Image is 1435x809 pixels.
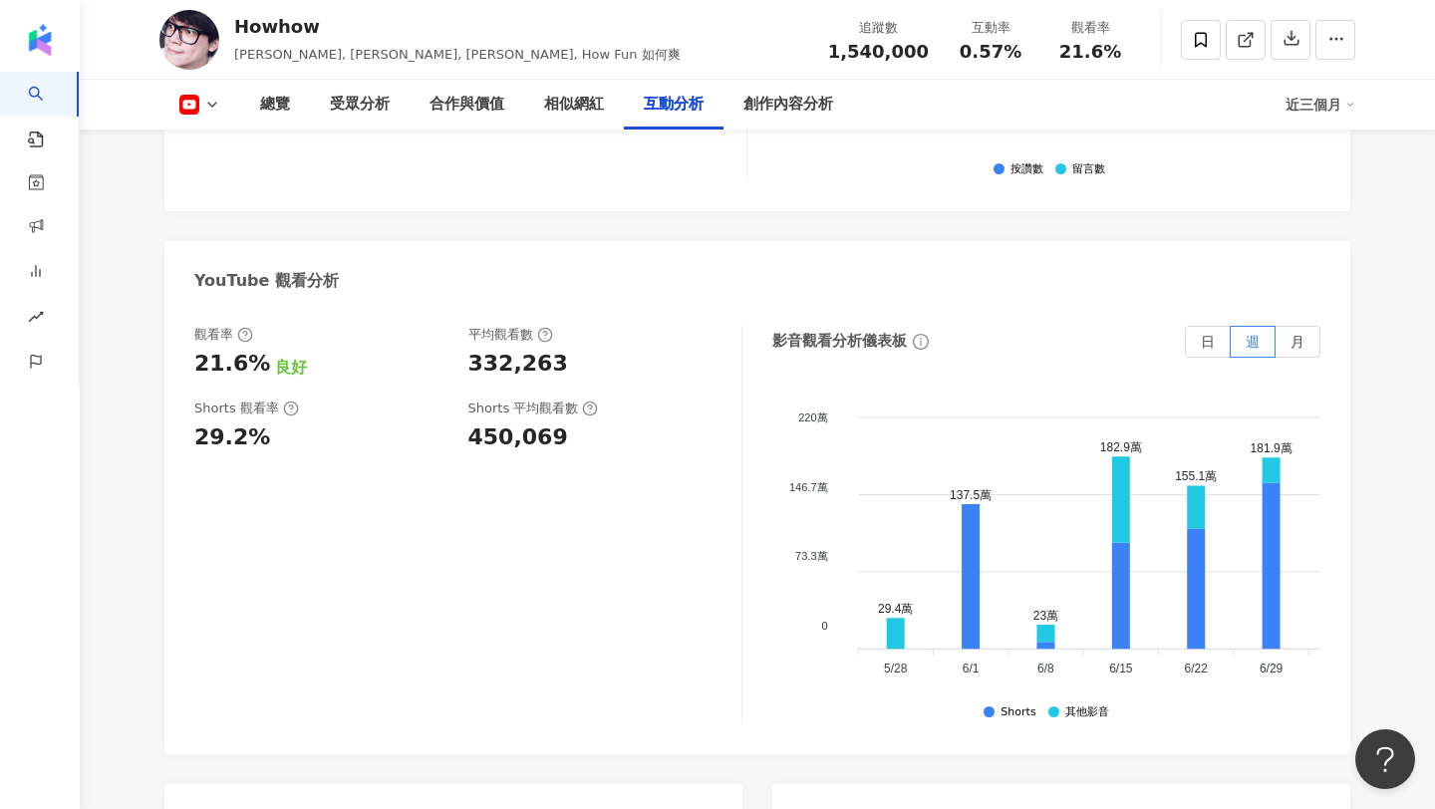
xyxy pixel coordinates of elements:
tspan: 146.7萬 [789,480,828,492]
span: 週 [1246,334,1260,350]
div: 影音觀看分析儀表板 [772,331,907,352]
tspan: 6/8 [1037,662,1054,675]
tspan: 220萬 [798,410,827,422]
img: logo icon [24,24,56,56]
img: KOL Avatar [159,10,219,70]
div: 觀看率 [194,326,253,344]
div: Shorts [1001,706,1035,719]
div: Shorts 觀看率 [194,400,299,417]
div: 合作與價值 [430,93,504,117]
span: 0.57% [960,42,1021,62]
div: 其他影音 [1065,706,1109,719]
div: YouTube 觀看分析 [194,270,339,292]
tspan: 6/29 [1260,662,1284,675]
tspan: 6/29 [1259,119,1283,133]
div: 近三個月 [1286,89,1355,121]
a: search [28,72,68,149]
div: Howhow [234,14,681,39]
div: 332,263 [468,349,568,380]
iframe: Help Scout Beacon - Open [1355,729,1415,789]
div: 留言數 [1072,163,1105,176]
div: 追蹤數 [828,18,929,38]
div: 互動分析 [644,93,704,117]
div: 相似網紅 [544,93,604,117]
tspan: 5/28 [884,662,908,675]
tspan: 6/15 [1109,662,1133,675]
tspan: 6/1 [962,662,979,675]
span: 21.6% [1059,42,1121,62]
div: 29.2% [194,422,270,453]
span: info-circle [910,331,932,353]
tspan: 5/28 [883,119,907,133]
div: 21.6% [194,349,270,380]
div: 平均觀看數 [468,326,553,344]
div: 450,069 [468,422,568,453]
div: 良好 [275,357,307,379]
tspan: 6/22 [1184,119,1208,133]
div: 觀看率 [1052,18,1128,38]
span: [PERSON_NAME], [PERSON_NAME], [PERSON_NAME], How Fun 如何爽 [234,47,681,62]
tspan: 6/22 [1184,662,1208,675]
span: rise [28,297,44,342]
div: 受眾分析 [330,93,390,117]
div: 按讚數 [1010,163,1043,176]
span: 日 [1201,334,1215,350]
tspan: 6/8 [1036,119,1053,133]
div: 創作內容分析 [743,93,833,117]
tspan: 0 [821,620,827,632]
div: 互動率 [953,18,1028,38]
div: Shorts 平均觀看數 [468,400,599,417]
tspan: 6/1 [962,119,979,133]
div: 總覽 [260,93,290,117]
tspan: 73.3萬 [795,550,827,562]
tspan: 6/15 [1108,119,1132,133]
span: 1,540,000 [828,41,929,62]
span: 月 [1291,334,1304,350]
